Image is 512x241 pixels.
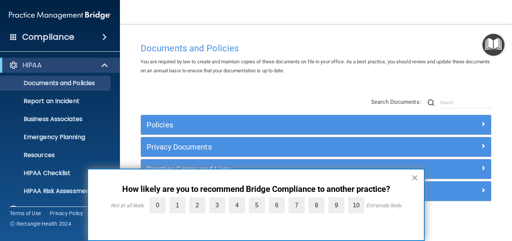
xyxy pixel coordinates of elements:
[371,99,421,105] span: Search Documents:
[141,43,491,53] h4: Documents and Policies
[189,197,205,213] label: 2
[9,8,111,23] img: PMB logo
[475,189,503,218] iframe: Drift Widget Chat Controller
[5,187,107,195] p: HIPAA Risk Assessment
[50,210,84,217] a: Privacy Policy
[428,99,434,106] img: ic-search.3b580494.png
[5,115,107,123] p: Business Associates
[269,197,285,213] label: 6
[249,197,265,213] label: 5
[5,133,107,141] p: Emergency Planning
[141,59,490,73] span: You are required by law to create and maintain copies of these documents on file in your office. ...
[440,97,491,108] input: Search
[147,165,398,173] h5: Practice Forms and Logs
[366,202,401,208] div: Extremely likely
[169,197,186,213] label: 1
[22,61,42,70] p: HIPAA
[348,197,364,213] label: 10
[328,197,344,213] label: 9
[150,197,166,213] label: 0
[308,197,325,213] label: 8
[10,210,41,217] a: Terms of Use
[289,197,305,213] label: 7
[482,34,505,56] button: Open Resource Center
[5,97,107,105] p: Report an Incident
[229,197,245,213] label: 4
[5,79,107,87] p: Documents and Policies
[22,32,74,42] h4: Compliance
[147,143,398,151] h5: Privacy Documents
[103,184,409,194] p: How likely are you to recommend Bridge Compliance to another practice?
[411,172,418,184] button: Close
[5,151,107,159] p: Resources
[209,197,225,213] label: 3
[22,205,41,214] p: OSHA
[111,202,144,208] div: Not at all likely
[5,169,107,177] p: HIPAA Checklist
[10,220,71,228] span: Ⓒ Rectangle Health 2024
[147,121,398,129] h5: Policies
